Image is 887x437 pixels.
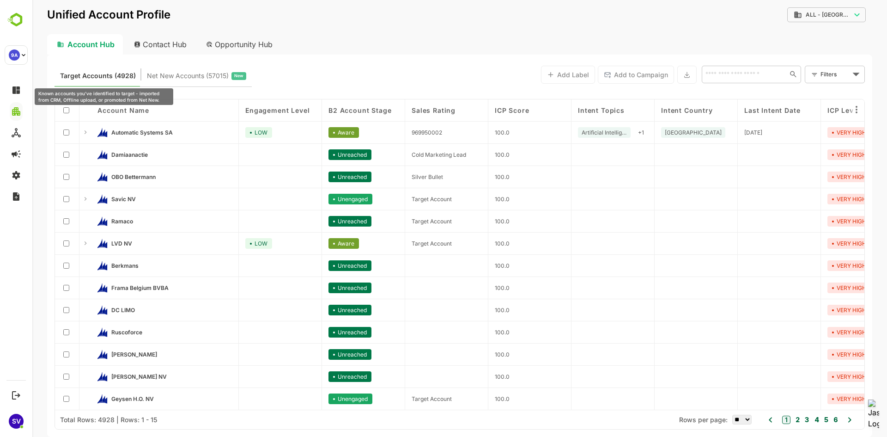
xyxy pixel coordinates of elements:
div: + 1 [602,127,615,138]
span: Account Name [65,106,117,114]
span: Target Account [379,218,419,225]
button: Logout [10,389,22,401]
span: Damiaanactie [79,151,115,158]
div: VERY HIGH [795,260,838,271]
span: New [202,70,211,82]
div: Unengaged [296,394,340,404]
span: Frama Belgium BVBA [79,284,136,291]
span: 100.0 [462,395,477,402]
span: ICP Score [462,106,497,114]
div: VERY HIGH [795,194,838,204]
button: 6 [799,415,806,425]
div: Unreached [296,371,339,382]
div: Unreached [296,349,339,360]
span: Yves Blancke NV [79,373,134,380]
div: Unengaged [296,194,340,204]
span: Intent Topics [546,106,592,114]
span: Cold Marketing Lead [379,151,434,158]
span: Automatic Systems SA [79,129,140,136]
div: 9A [9,49,20,61]
div: LOW [213,238,240,249]
div: Aware [296,238,327,249]
button: 5 [790,415,796,425]
span: Intent Country [629,106,680,114]
div: VERY HIGH [795,394,838,404]
div: VERY HIGH [795,172,838,182]
span: 100.0 [462,307,477,314]
span: 100.0 [462,262,477,269]
div: Opportunity Hub [166,34,249,55]
div: VERY HIGH [795,238,838,249]
div: Aware [296,127,327,138]
div: VERY HIGH [795,283,838,293]
span: 100.0 [462,284,477,291]
span: Ramaco [79,218,101,225]
div: VERY HIGH [795,216,838,227]
span: Engagement Level [213,106,277,114]
div: Filters [787,65,832,84]
span: LVD NV [79,240,100,247]
span: Ruscoforce [79,329,110,336]
span: 100.0 [462,173,477,180]
div: Filters [788,69,818,79]
span: 100.0 [462,373,477,380]
span: ALL - [GEOGRAPHIC_DATA] [773,12,819,18]
div: ALL - Belgium [761,11,819,19]
div: VERY HIGH [795,371,838,382]
div: Unreached [296,260,339,271]
span: ICP Level [795,106,828,114]
span: 100.0 [462,351,477,358]
button: Export the selected data as CSV [645,66,664,84]
div: Unreached [296,216,339,227]
p: Unified Account Profile [15,9,138,20]
button: 1 [750,416,758,424]
span: Target Accounts (4928) [28,70,103,82]
span: 2025-09-22 [712,129,730,136]
div: SV [9,414,24,429]
div: Newly surfaced ICP-fit accounts from Intent, Website, LinkedIn, and other engagement signals. [115,70,214,82]
span: Silver Bullet [379,173,411,180]
button: Add Label [509,66,563,84]
div: Unreached [296,172,339,182]
div: VERY HIGH [795,327,838,338]
span: 100.0 [462,196,477,203]
div: LOW [213,127,240,138]
span: Artificial Intelligence [549,129,595,136]
button: 3 [770,415,777,425]
span: Vermeulen Mario [79,351,125,358]
span: Rows per page: [647,416,695,424]
span: B2 Account Stage [296,106,359,114]
span: Geysen H.O. NV [79,395,122,402]
span: 100.0 [462,151,477,158]
span: Net New Accounts ( 57015 ) [115,70,196,82]
div: Unreached [296,327,339,338]
button: 2 [761,415,767,425]
span: Target Account [379,240,419,247]
div: Account Hub [15,34,91,55]
span: 969950002 [379,129,410,136]
span: Sales Rating [379,106,423,114]
div: VERY HIGH [795,149,838,160]
button: Add to Campaign [565,66,642,84]
div: VERY HIGH [795,127,838,138]
div: ALL - [GEOGRAPHIC_DATA] [755,6,833,24]
span: Berkmans [79,262,106,269]
span: 100.0 [462,329,477,336]
div: Total Rows: 4928 | Rows: 1 - 15 [28,416,125,424]
span: 100.0 [462,218,477,225]
span: Savic NV [79,196,103,203]
div: VERY HIGH [795,305,838,315]
span: Target Account [379,395,419,402]
span: Last Intent Date [712,106,768,114]
img: BambooboxLogoMark.f1c84d78b4c51b1a7b5f700c9845e183.svg [5,11,28,29]
span: Belgium [632,129,689,136]
span: DC LIMO [79,307,103,314]
div: Unreached [296,149,339,160]
div: Contact Hub [94,34,163,55]
span: Target Account [379,196,419,203]
span: OBO Bettermann [79,173,123,180]
div: Unreached [296,305,339,315]
span: 100.0 [462,129,477,136]
button: 4 [780,415,787,425]
span: 100.0 [462,240,477,247]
